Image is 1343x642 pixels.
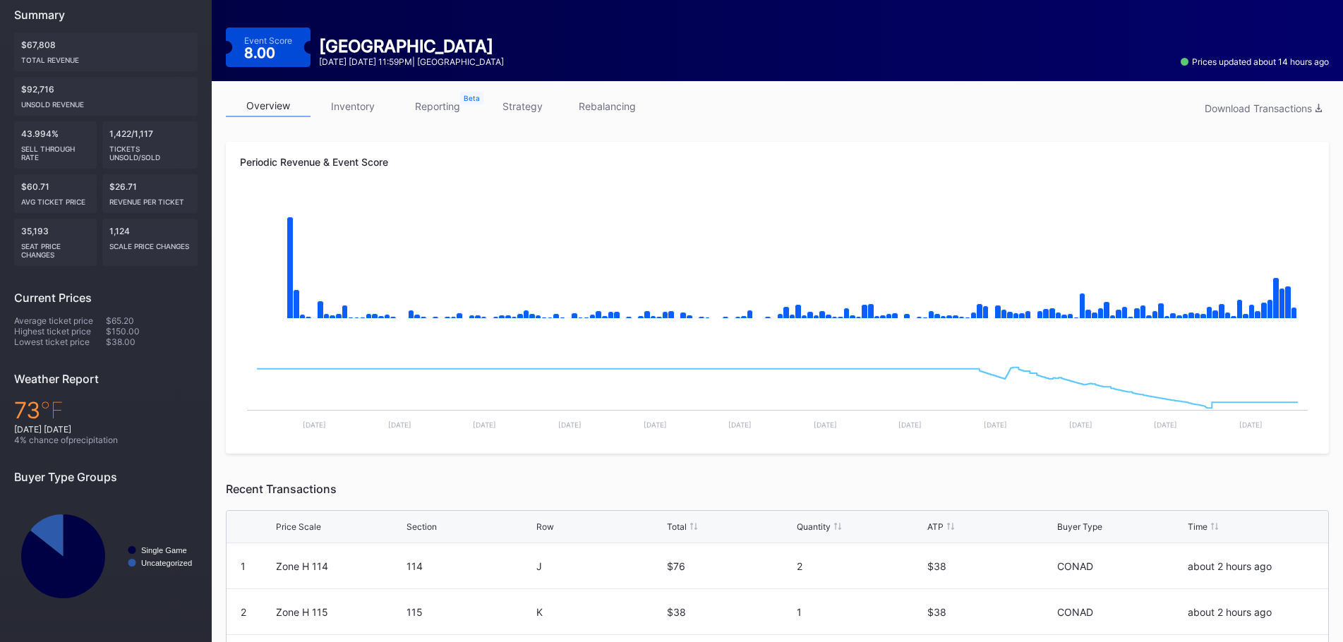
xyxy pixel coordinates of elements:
[480,95,565,117] a: strategy
[1057,606,1184,618] div: CONAD
[395,95,480,117] a: reporting
[1181,56,1329,67] div: Prices updated about 14 hours ago
[797,560,924,572] div: 2
[319,36,504,56] div: [GEOGRAPHIC_DATA]
[927,606,1054,618] div: $38
[728,420,752,429] text: [DATE]
[388,420,411,429] text: [DATE]
[536,521,554,532] div: Row
[276,521,321,532] div: Price Scale
[102,174,198,213] div: $26.71
[14,424,198,435] div: [DATE] [DATE]
[240,334,1315,440] svg: Chart title
[797,606,924,618] div: 1
[667,521,687,532] div: Total
[240,156,1315,168] div: Periodic Revenue & Event Score
[667,560,794,572] div: $76
[644,420,667,429] text: [DATE]
[14,372,198,386] div: Weather Report
[14,315,106,326] div: Average ticket price
[21,236,90,259] div: seat price changes
[14,495,198,618] svg: Chart title
[14,174,97,213] div: $60.71
[927,560,1054,572] div: $38
[1057,560,1184,572] div: CONAD
[109,192,191,206] div: Revenue per ticket
[406,606,534,618] div: 115
[565,95,649,117] a: rebalancing
[14,8,198,22] div: Summary
[667,606,794,618] div: $38
[473,420,496,429] text: [DATE]
[14,396,198,424] div: 73
[1205,102,1322,114] div: Download Transactions
[244,46,279,60] div: 8.00
[814,420,837,429] text: [DATE]
[14,32,198,71] div: $67,808
[21,50,191,64] div: Total Revenue
[536,606,663,618] div: K
[406,521,437,532] div: Section
[106,337,198,347] div: $38.00
[241,606,246,618] div: 2
[927,521,944,532] div: ATP
[276,560,403,572] div: Zone H 114
[14,326,106,337] div: Highest ticket price
[406,560,534,572] div: 114
[311,95,395,117] a: inventory
[14,435,198,445] div: 4 % chance of precipitation
[240,193,1315,334] svg: Chart title
[1198,99,1329,118] button: Download Transactions
[319,56,504,67] div: [DATE] [DATE] 11:59PM | [GEOGRAPHIC_DATA]
[536,560,663,572] div: J
[109,236,191,250] div: scale price changes
[21,192,90,206] div: Avg ticket price
[558,420,582,429] text: [DATE]
[21,95,191,109] div: Unsold Revenue
[40,396,64,424] span: ℉
[244,35,292,46] div: Event Score
[1188,521,1208,532] div: Time
[14,337,106,347] div: Lowest ticket price
[1057,521,1102,532] div: Buyer Type
[141,546,187,555] text: Single Game
[1188,560,1315,572] div: about 2 hours ago
[276,606,403,618] div: Zone H 115
[241,560,246,572] div: 1
[14,219,97,266] div: 35,193
[226,95,311,117] a: overview
[106,315,198,326] div: $65.20
[21,139,90,162] div: Sell Through Rate
[14,291,198,305] div: Current Prices
[102,219,198,266] div: 1,124
[141,559,192,567] text: Uncategorized
[1239,420,1263,429] text: [DATE]
[1069,420,1092,429] text: [DATE]
[984,420,1007,429] text: [DATE]
[898,420,922,429] text: [DATE]
[1188,606,1315,618] div: about 2 hours ago
[106,326,198,337] div: $150.00
[109,139,191,162] div: Tickets Unsold/Sold
[14,470,198,484] div: Buyer Type Groups
[14,121,97,169] div: 43.994%
[14,77,198,116] div: $92,716
[1154,420,1177,429] text: [DATE]
[226,482,1329,496] div: Recent Transactions
[303,420,326,429] text: [DATE]
[797,521,831,532] div: Quantity
[102,121,198,169] div: 1,422/1,117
